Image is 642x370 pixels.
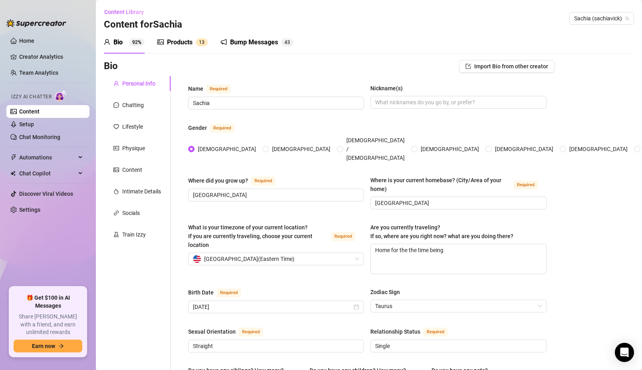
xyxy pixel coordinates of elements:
span: arrow-right [58,343,64,349]
span: Required [239,328,263,336]
span: notification [221,39,227,45]
span: [GEOGRAPHIC_DATA] ( Eastern Time ) [204,253,294,265]
h3: Content for Sachia [104,18,182,31]
span: What is your timezone of your current location? If you are currently traveling, choose your curre... [188,224,312,248]
div: Socials [122,209,140,217]
input: Name [193,99,358,107]
span: thunderbolt [10,154,17,161]
sup: 92% [129,38,145,46]
span: idcard [113,145,119,151]
span: team [625,16,630,21]
span: Are you currently traveling? If so, where are you right now? what are you doing there? [370,224,513,239]
input: Where did you grow up? [193,191,358,199]
span: Content Library [104,9,144,15]
label: Where did you grow up? [188,176,284,185]
a: Setup [19,121,34,127]
button: Earn nowarrow-right [14,340,82,352]
div: Lifestyle [122,122,143,131]
div: Chatting [122,101,144,109]
a: Team Analytics [19,70,58,76]
span: Izzy AI Chatter [11,93,52,101]
div: Bio [113,38,123,47]
span: Chat Copilot [19,167,76,180]
a: Discover Viral Videos [19,191,73,197]
label: Birth Date [188,288,250,297]
span: link [113,210,119,216]
input: Where is your current homebase? (City/Area of your home) [375,199,540,207]
span: Required [217,288,241,297]
input: Sexual Orientation [193,342,358,350]
span: message [113,102,119,108]
span: 3 [287,40,290,45]
span: picture [157,39,164,45]
label: Zodiac Sign [370,288,405,296]
span: Required [210,124,234,133]
span: Share [PERSON_NAME] with a friend, and earn unlimited rewards [14,313,82,336]
label: Gender [188,123,243,133]
button: Content Library [104,6,150,18]
span: Automations [19,151,76,164]
span: Earn now [32,343,55,349]
span: Required [514,181,538,189]
a: Creator Analytics [19,50,83,63]
a: Chat Monitoring [19,134,60,140]
span: 4 [284,40,287,45]
span: Taurus [375,300,541,312]
input: Relationship Status [375,342,540,350]
span: [DEMOGRAPHIC_DATA] [195,145,259,153]
div: Relationship Status [370,327,420,336]
span: Required [251,177,275,185]
span: picture [113,167,119,173]
input: Birth Date [193,302,352,311]
label: Where is your current homebase? (City/Area of your home) [370,176,546,193]
div: Train Izzy [122,230,146,239]
span: 1 [199,40,202,45]
span: 🎁 Get $100 in AI Messages [14,294,82,310]
div: Birth Date [188,288,214,297]
div: Open Intercom Messenger [615,343,634,362]
img: Chat Copilot [10,171,16,176]
span: import [465,64,471,69]
div: Content [122,165,142,174]
span: [DEMOGRAPHIC_DATA] / [DEMOGRAPHIC_DATA] [343,136,408,162]
img: us [193,255,201,263]
a: Home [19,38,34,44]
div: Products [167,38,193,47]
span: 3 [202,40,205,45]
div: Where did you grow up? [188,176,248,185]
span: [DEMOGRAPHIC_DATA] [269,145,334,153]
a: Content [19,108,40,115]
div: Physique [122,144,145,153]
div: Name [188,84,203,93]
div: Intimate Details [122,187,161,196]
span: [DEMOGRAPHIC_DATA] [417,145,482,153]
div: Gender [188,123,207,132]
span: Required [331,232,355,241]
span: Import Bio from other creator [474,63,548,70]
div: Zodiac Sign [370,288,400,296]
label: Name [188,84,239,93]
div: Where is your current homebase? (City/Area of your home) [370,176,510,193]
textarea: Home for the the time being [371,244,546,274]
span: fire [113,189,119,194]
span: heart [113,124,119,129]
img: logo-BBDzfeDw.svg [6,19,66,27]
h3: Bio [104,60,118,73]
label: Relationship Status [370,327,456,336]
span: user [104,39,110,45]
a: Settings [19,207,40,213]
span: user [113,81,119,86]
span: Required [207,85,231,93]
span: Sachia (sachiavick) [574,12,629,24]
div: Bump Messages [230,38,278,47]
button: Import Bio from other creator [459,60,555,73]
span: experiment [113,232,119,237]
img: AI Chatter [55,90,67,101]
span: [DEMOGRAPHIC_DATA] [566,145,631,153]
label: Sexual Orientation [188,327,272,336]
div: Nickname(s) [370,84,403,93]
input: Nickname(s) [375,98,540,107]
sup: 43 [281,38,293,46]
div: Personal Info [122,79,155,88]
label: Nickname(s) [370,84,408,93]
